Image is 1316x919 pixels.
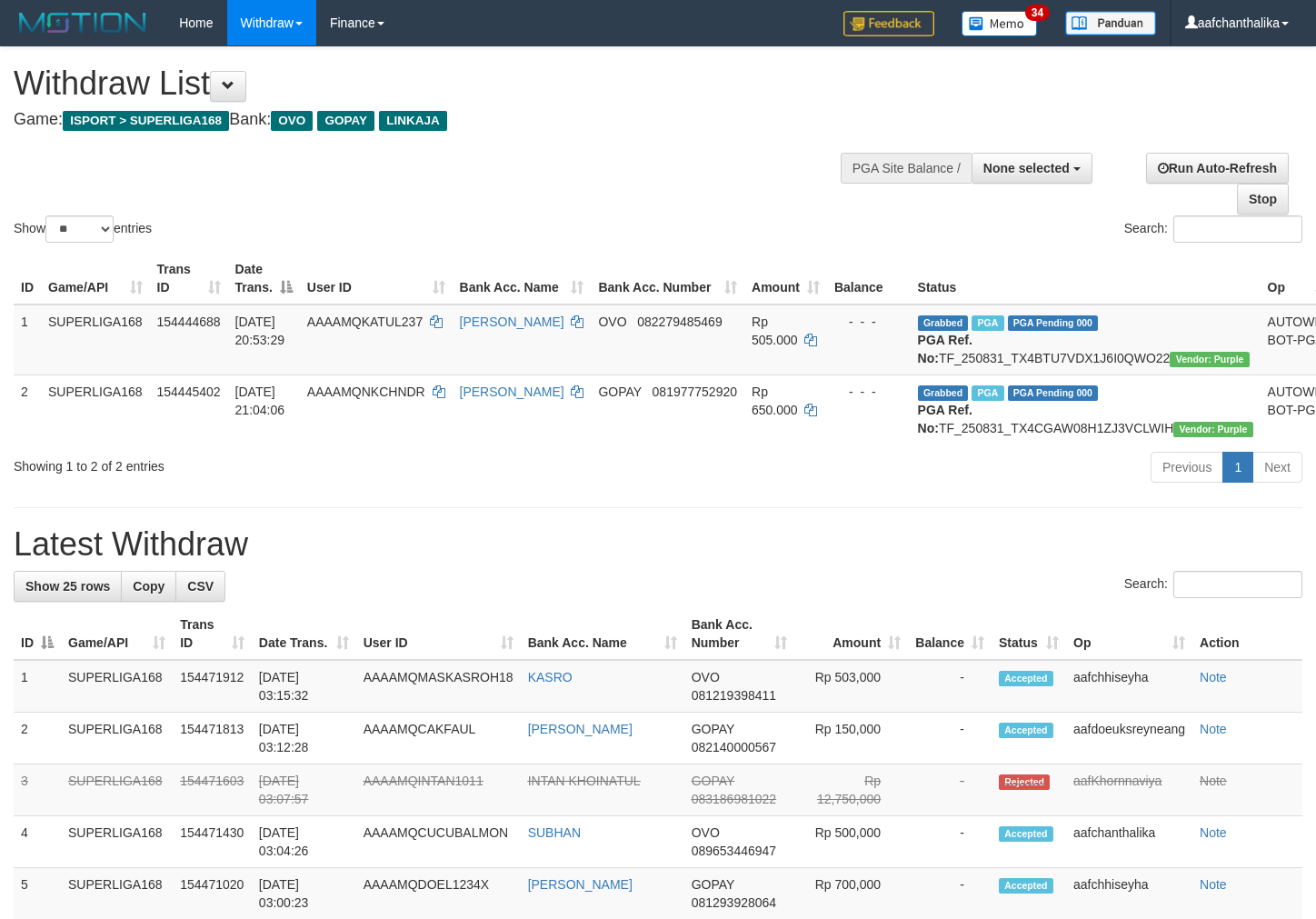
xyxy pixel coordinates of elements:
[528,877,633,892] a: [PERSON_NAME]
[14,571,122,602] a: Show 25 rows
[14,764,61,816] td: 3
[911,305,1261,375] td: TF_250831_TX4BTU7VDX1J6I0QWO22
[41,305,150,375] td: SUPERLIGA168
[1170,352,1249,367] span: Vendor URL: https://trx4.1velocity.biz
[356,608,521,660] th: User ID: activate to sort column ascending
[356,764,521,816] td: AAAAMQINTAN1011
[598,385,641,399] span: GOPAY
[173,713,252,764] td: 154471813
[252,713,356,764] td: [DATE] 03:12:28
[1173,571,1302,598] input: Search:
[1008,315,1099,331] span: PGA Pending
[834,313,903,331] div: - - -
[692,792,776,806] span: Copy 083186981022 to clipboard
[1200,722,1227,736] a: Note
[692,774,734,788] span: GOPAY
[252,660,356,713] td: [DATE] 03:15:32
[692,740,776,754] span: Copy 082140000567 to clipboard
[14,215,152,243] label: Show entries
[908,764,992,816] td: -
[356,660,521,713] td: AAAAMQMASKASROH18
[692,688,776,703] span: Copy 081219398411 to clipboard
[41,253,150,305] th: Game/API: activate to sort column ascending
[908,660,992,713] td: -
[356,816,521,868] td: AAAAMQCUCUBALMON
[1066,608,1192,660] th: Op: activate to sort column ascending
[843,11,934,36] img: Feedback.jpg
[14,65,859,102] h1: Withdraw List
[684,608,794,660] th: Bank Acc. Number: activate to sort column ascending
[692,722,734,736] span: GOPAY
[307,385,425,399] span: AAAAMQNKCHNDR
[692,895,776,910] span: Copy 081293928064 to clipboard
[14,253,41,305] th: ID
[14,9,152,36] img: MOTION_logo.png
[157,385,221,399] span: 154445402
[41,375,150,445] td: SUPERLIGA168
[1237,184,1289,215] a: Stop
[1173,422,1252,437] span: Vendor URL: https://trx4.1velocity.biz
[61,608,173,660] th: Game/API: activate to sort column ascending
[61,764,173,816] td: SUPERLIGA168
[999,671,1053,686] span: Accepted
[61,660,173,713] td: SUPERLIGA168
[460,385,564,399] a: [PERSON_NAME]
[453,253,592,305] th: Bank Acc. Name: activate to sort column ascending
[1066,713,1192,764] td: aafdoeuksreyneang
[252,816,356,868] td: [DATE] 03:04:26
[133,579,164,594] span: Copy
[999,774,1050,790] span: Rejected
[235,315,285,347] span: [DATE] 20:53:29
[1066,764,1192,816] td: aafKhornnaviya
[692,670,720,684] span: OVO
[528,774,641,788] a: INTAN KHOINATUL
[918,333,972,365] b: PGA Ref. No:
[173,660,252,713] td: 154471912
[528,722,633,736] a: [PERSON_NAME]
[962,11,1038,36] img: Button%20Memo.svg
[972,385,1003,401] span: Marked by aafchhiseyha
[653,385,737,399] span: Copy 081977752920 to clipboard
[252,608,356,660] th: Date Trans.: activate to sort column ascending
[972,153,1092,184] button: None selected
[911,253,1261,305] th: Status
[187,579,214,594] span: CSV
[992,608,1066,660] th: Status: activate to sort column ascending
[14,305,41,375] td: 1
[235,385,285,417] span: [DATE] 21:04:06
[14,111,859,129] h4: Game: Bank:
[1025,5,1050,21] span: 34
[173,816,252,868] td: 154471430
[1252,452,1302,483] a: Next
[228,253,300,305] th: Date Trans.: activate to sort column descending
[14,660,61,713] td: 1
[692,844,776,858] span: Copy 089653446947 to clipboard
[999,826,1053,842] span: Accepted
[827,253,911,305] th: Balance
[356,713,521,764] td: AAAAMQCAKFAUL
[972,315,1003,331] span: Marked by aafsoycanthlai
[528,670,573,684] a: KASRO
[1124,215,1302,243] label: Search:
[379,111,447,131] span: LINKAJA
[157,315,221,329] span: 154444688
[598,315,626,329] span: OVO
[1066,660,1192,713] td: aafchhiseyha
[1065,11,1156,35] img: panduan.png
[1200,774,1227,788] a: Note
[908,816,992,868] td: -
[911,375,1261,445] td: TF_250831_TX4CGAW08H1ZJ3VCLWIH
[794,608,908,660] th: Amount: activate to sort column ascending
[1008,385,1099,401] span: PGA Pending
[1146,153,1289,184] a: Run Auto-Refresh
[61,713,173,764] td: SUPERLIGA168
[175,571,225,602] a: CSV
[528,825,581,840] a: SUBHAN
[14,375,41,445] td: 2
[150,253,228,305] th: Trans ID: activate to sort column ascending
[692,877,734,892] span: GOPAY
[692,825,720,840] span: OVO
[1222,452,1253,483] a: 1
[983,161,1070,175] span: None selected
[63,111,229,131] span: ISPORT > SUPERLIGA168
